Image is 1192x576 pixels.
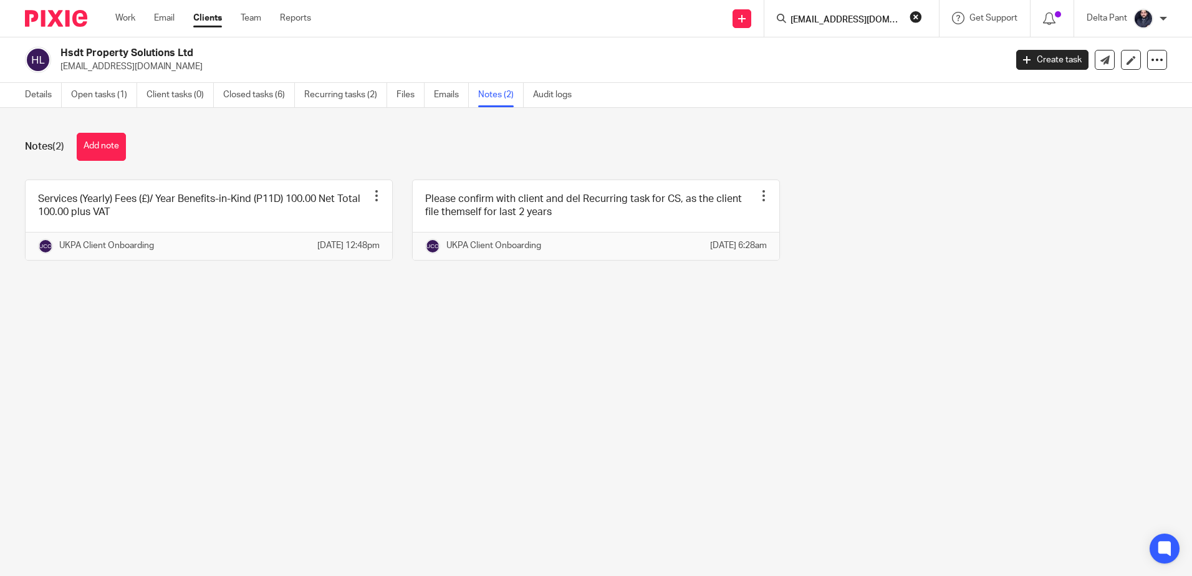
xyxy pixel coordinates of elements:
a: Reports [280,12,311,24]
img: dipesh-min.jpg [1133,9,1153,29]
a: Email [154,12,175,24]
p: [DATE] 12:48pm [317,239,380,252]
a: Recurring tasks (2) [304,83,387,107]
a: Client tasks (0) [147,83,214,107]
a: Team [241,12,261,24]
h2: Hsdt Property Solutions Ltd [60,47,810,60]
img: Pixie [25,10,87,27]
a: Notes (2) [478,83,524,107]
input: Search [789,15,901,26]
h1: Notes [25,140,64,153]
a: Create task [1016,50,1089,70]
img: svg%3E [425,239,440,254]
button: Clear [910,11,922,23]
p: [EMAIL_ADDRESS][DOMAIN_NAME] [60,60,997,73]
p: [DATE] 6:28am [710,239,767,252]
span: Get Support [969,14,1017,22]
a: Files [397,83,425,107]
p: UKPA Client Onboarding [59,239,154,252]
p: UKPA Client Onboarding [446,239,541,252]
p: Delta Pant [1087,12,1127,24]
a: Closed tasks (6) [223,83,295,107]
a: Open tasks (1) [71,83,137,107]
span: (2) [52,142,64,151]
button: Add note [77,133,126,161]
a: Audit logs [533,83,581,107]
a: Clients [193,12,222,24]
a: Emails [434,83,469,107]
img: svg%3E [38,239,53,254]
a: Work [115,12,135,24]
a: Details [25,83,62,107]
img: svg%3E [25,47,51,73]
